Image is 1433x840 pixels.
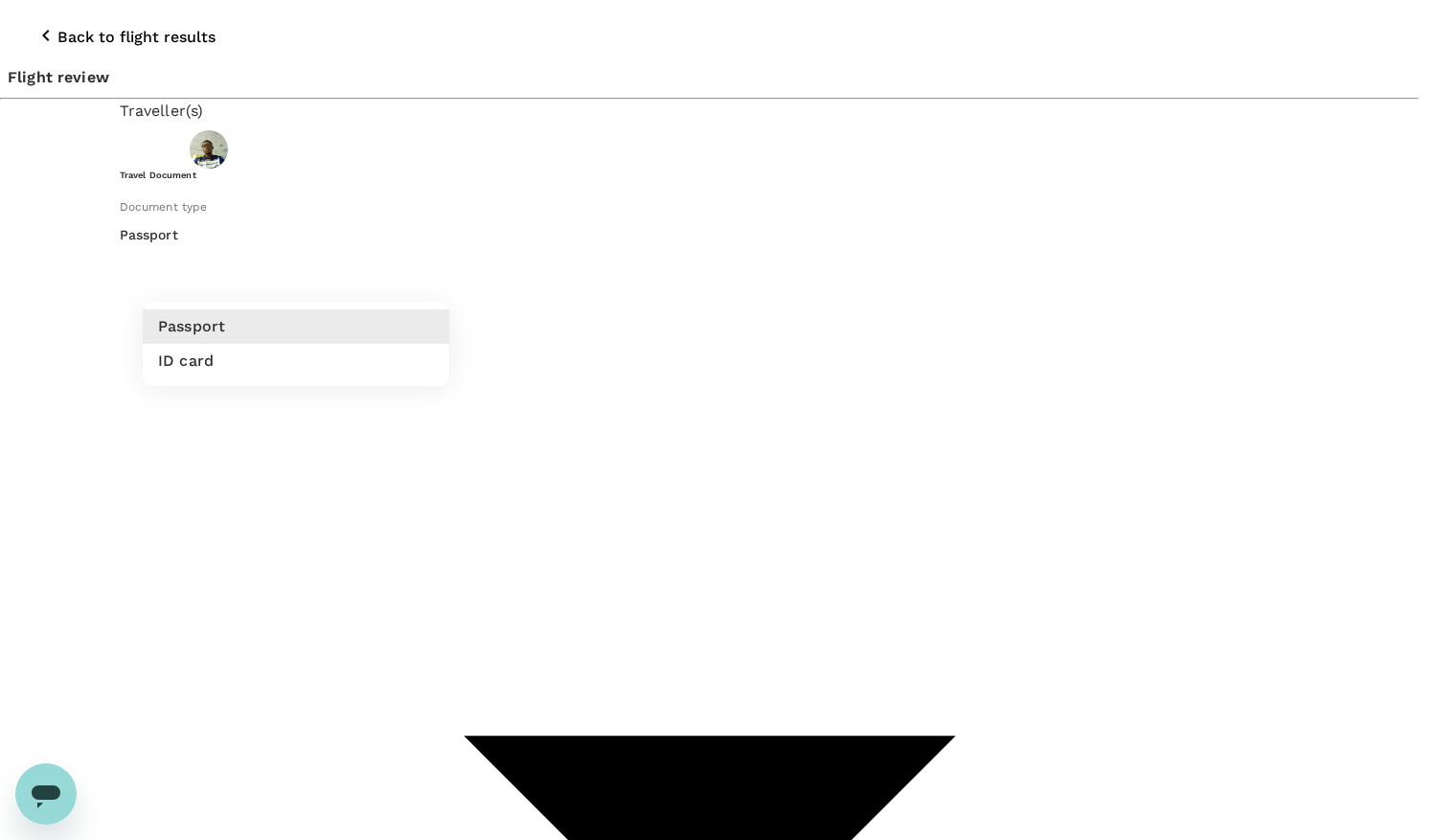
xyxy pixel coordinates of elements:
p: Traveller(s) [120,100,1300,123]
p: ID card [158,350,214,373]
img: avatar-6553a1faae356.jpeg [190,130,228,169]
iframe: Button to launch messaging window [15,763,77,825]
p: Passport [158,315,225,338]
p: Passport [120,225,1300,244]
p: [PERSON_NAME] Akotey [236,138,421,161]
p: Flight review [8,66,1411,89]
p: Back to flight results [57,26,216,49]
h6: Travel Document [120,169,1300,181]
span: Document type [120,200,208,214]
p: Traveller 1 : [120,140,183,159]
